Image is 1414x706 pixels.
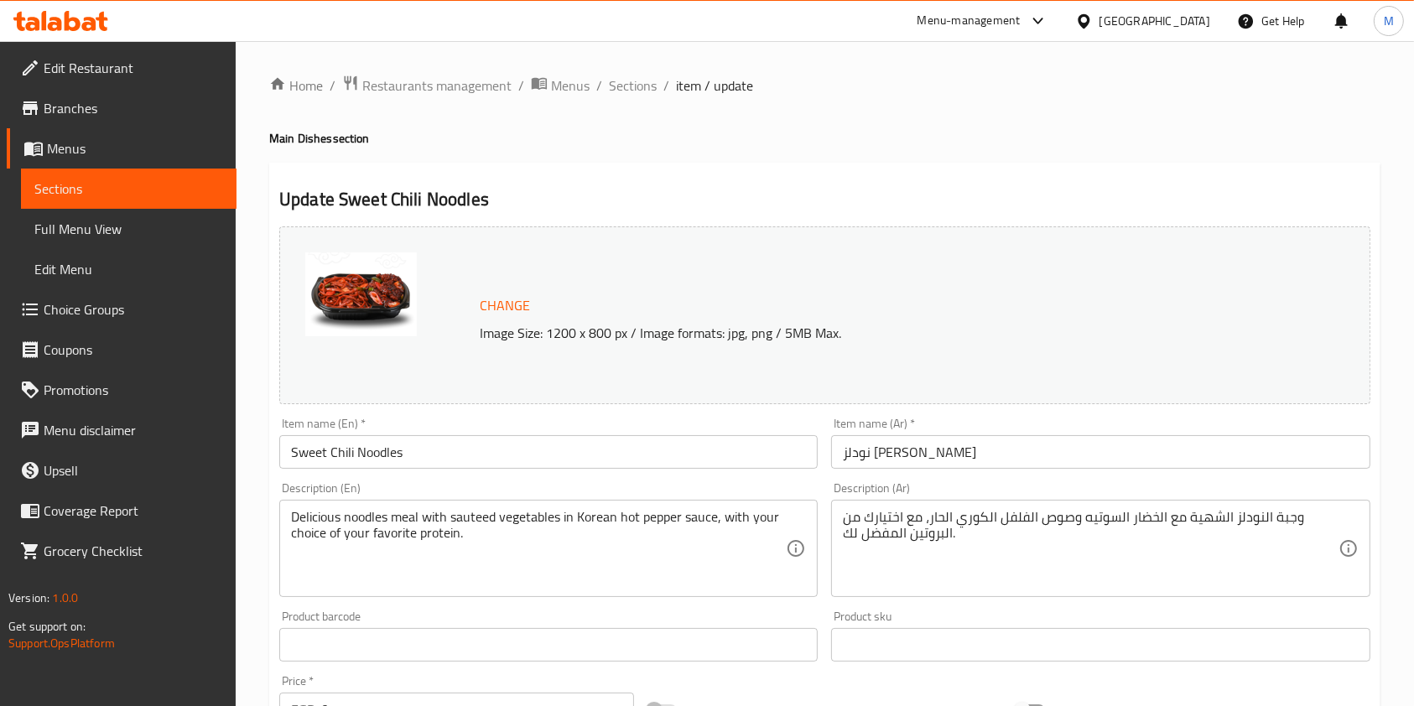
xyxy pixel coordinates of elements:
[7,48,237,88] a: Edit Restaurant
[330,75,335,96] li: /
[21,209,237,249] a: Full Menu View
[279,628,818,662] input: Please enter product barcode
[7,289,237,330] a: Choice Groups
[831,435,1370,469] input: Enter name Ar
[609,75,657,96] a: Sections
[596,75,602,96] li: /
[7,88,237,128] a: Branches
[269,75,323,96] a: Home
[663,75,669,96] li: /
[551,75,590,96] span: Menus
[518,75,524,96] li: /
[44,299,223,319] span: Choice Groups
[279,435,818,469] input: Enter name En
[269,75,1380,96] nav: breadcrumb
[21,249,237,289] a: Edit Menu
[44,420,223,440] span: Menu disclaimer
[843,509,1338,589] textarea: وجبة النودلز الشهية مع الخضار السوتيه وصوص الفلفل الكوري الحار، مع اختيارك من البروتين المفضل لك.
[473,323,1252,343] p: Image Size: 1200 x 800 px / Image formats: jpg, png / 5MB Max.
[34,179,223,199] span: Sections
[480,293,530,318] span: Change
[44,541,223,561] span: Grocery Checklist
[342,75,512,96] a: Restaurants management
[44,460,223,480] span: Upsell
[8,615,86,637] span: Get support on:
[8,587,49,609] span: Version:
[7,330,237,370] a: Coupons
[44,501,223,521] span: Coverage Report
[831,628,1370,662] input: Please enter product sku
[1384,12,1394,30] span: M
[305,252,417,336] img: mmw_638680259285341657
[7,531,237,571] a: Grocery Checklist
[7,128,237,169] a: Menus
[7,410,237,450] a: Menu disclaimer
[279,187,1370,212] h2: Update Sweet Chili Noodles
[7,370,237,410] a: Promotions
[34,259,223,279] span: Edit Menu
[1099,12,1210,30] div: [GEOGRAPHIC_DATA]
[531,75,590,96] a: Menus
[291,509,786,589] textarea: Delicious noodles meal with sauteed vegetables in Korean hot pepper sauce, with your choice of yo...
[676,75,753,96] span: item / update
[44,58,223,78] span: Edit Restaurant
[47,138,223,158] span: Menus
[7,491,237,531] a: Coverage Report
[362,75,512,96] span: Restaurants management
[918,11,1021,31] div: Menu-management
[473,288,537,323] button: Change
[8,632,115,654] a: Support.OpsPlatform
[44,98,223,118] span: Branches
[7,450,237,491] a: Upsell
[21,169,237,209] a: Sections
[52,587,78,609] span: 1.0.0
[269,130,1380,147] h4: Main Dishes section
[34,219,223,239] span: Full Menu View
[44,380,223,400] span: Promotions
[44,340,223,360] span: Coupons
